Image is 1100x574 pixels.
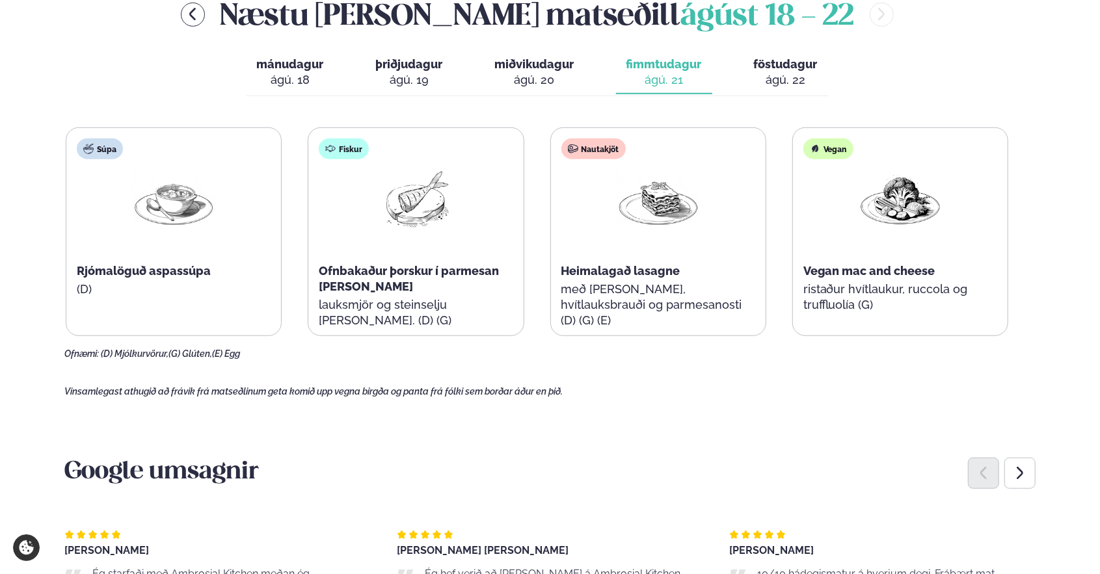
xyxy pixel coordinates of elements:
[803,138,853,159] div: Vegan
[257,57,324,71] span: mánudagur
[561,281,755,328] p: með [PERSON_NAME], hvítlauksbrauði og parmesanosti (D) (G) (E)
[319,138,369,159] div: Fiskur
[485,51,585,94] button: miðvikudagur ágú. 20
[626,57,702,71] span: fimmtudagur
[374,170,457,230] img: Fish.png
[212,348,240,359] span: (E) Egg
[495,72,574,88] div: ágú. 20
[64,545,371,556] div: [PERSON_NAME]
[803,281,997,313] p: ristaður hvítlaukur, ruccola og truffluolía (G)
[744,51,828,94] button: föstudagur ágú. 22
[257,72,324,88] div: ágú. 18
[13,534,40,561] a: Cookie settings
[681,3,854,31] span: ágúst 18 - 22
[561,264,680,278] span: Heimalagað lasagne
[366,51,453,94] button: þriðjudagur ágú. 19
[617,170,700,230] img: Lasagna.png
[859,170,942,230] img: Vegan.png
[754,72,818,88] div: ágú. 22
[168,348,212,359] span: (G) Glúten,
[247,51,334,94] button: mánudagur ágú. 18
[83,144,94,154] img: soup.svg
[77,138,123,159] div: Súpa
[319,297,513,328] p: lauksmjör og steinselju [PERSON_NAME]. (D) (G)
[101,348,168,359] span: (D) Mjólkurvörur,
[870,3,894,27] button: menu-btn-right
[754,57,818,71] span: föstudagur
[77,281,271,297] p: (D)
[64,457,1036,488] h3: Google umsagnir
[319,264,499,293] span: Ofnbakaður þorskur í parmesan [PERSON_NAME]
[729,545,1036,556] div: [PERSON_NAME]
[1004,458,1036,489] div: Next slide
[803,264,935,278] span: Vegan mac and cheese
[561,138,626,159] div: Nautakjöt
[181,3,205,27] button: menu-btn-left
[495,57,574,71] span: miðvikudagur
[616,51,712,94] button: fimmtudagur ágú. 21
[325,144,336,154] img: fish.svg
[626,72,702,88] div: ágú. 21
[64,348,99,359] span: Ofnæmi:
[968,458,999,489] div: Previous slide
[376,57,443,71] span: þriðjudagur
[568,144,578,154] img: beef.svg
[64,386,563,397] span: Vinsamlegast athugið að frávik frá matseðlinum geta komið upp vegna birgða og panta frá fólki sem...
[77,264,211,278] span: Rjómalöguð aspassúpa
[132,170,215,230] img: Soup.png
[810,144,820,154] img: Vegan.svg
[397,545,703,556] div: [PERSON_NAME] [PERSON_NAME]
[376,72,443,88] div: ágú. 19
